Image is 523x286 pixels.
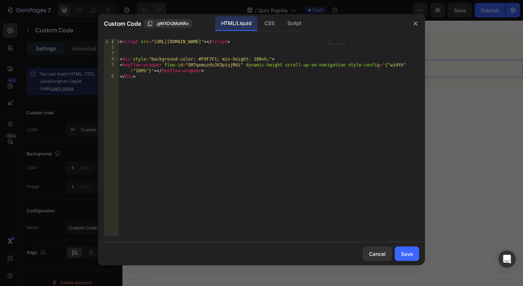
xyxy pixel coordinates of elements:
[369,250,386,258] div: Cancel
[104,45,119,50] div: 2
[9,33,40,39] div: Custom Code
[104,39,119,45] div: 1
[156,20,189,27] span: .gWXDQMaNRx
[215,16,257,31] div: HTML/Liquid
[104,56,119,62] div: 4
[363,246,392,261] button: Cancel
[104,19,141,28] span: Custom Code
[136,110,186,116] span: inspired by CRO experts
[196,110,235,116] span: from URL or image
[185,26,251,37] img: gempages_527440438852846616-84aaab55-2835-47bd-bc07-15657f9e2f93.svg
[144,19,192,28] button: .gWXDQMaNRx
[498,250,516,268] div: Open Intercom Messenger
[259,16,280,31] div: CSS
[395,246,419,261] button: Save
[401,250,413,258] div: Save
[104,62,119,74] div: 5
[281,16,307,31] div: Script
[197,101,235,108] div: Generate layout
[201,84,235,92] span: Add section
[104,50,119,56] div: 3
[104,74,119,79] div: 6
[140,101,184,108] div: Choose templates
[244,110,299,116] span: then drag & drop elements
[250,101,294,108] div: Add blank section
